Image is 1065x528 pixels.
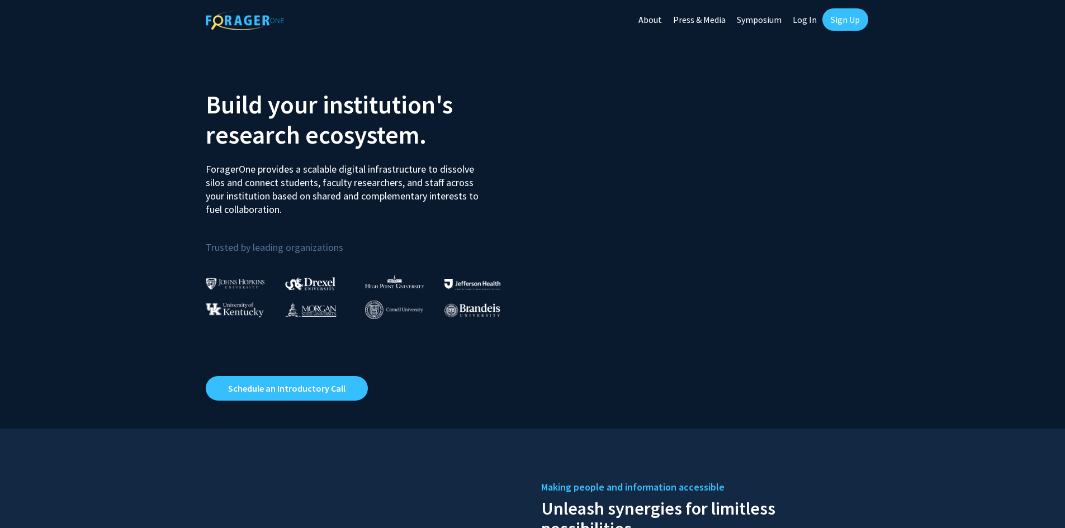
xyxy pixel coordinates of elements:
img: High Point University [365,275,424,288]
img: Cornell University [365,301,423,319]
h5: Making people and information accessible [541,479,860,496]
img: Drexel University [285,277,335,290]
img: Brandeis University [444,303,500,317]
p: ForagerOne provides a scalable digital infrastructure to dissolve silos and connect students, fac... [206,154,486,216]
img: ForagerOne Logo [206,11,284,30]
a: Opens in a new tab [206,376,368,401]
h2: Build your institution's research ecosystem. [206,89,524,150]
p: Trusted by leading organizations [206,225,524,256]
img: Johns Hopkins University [206,278,265,289]
img: Thomas Jefferson University [444,279,500,289]
a: Sign Up [822,8,868,31]
img: University of Kentucky [206,302,264,317]
img: Morgan State University [285,302,337,317]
